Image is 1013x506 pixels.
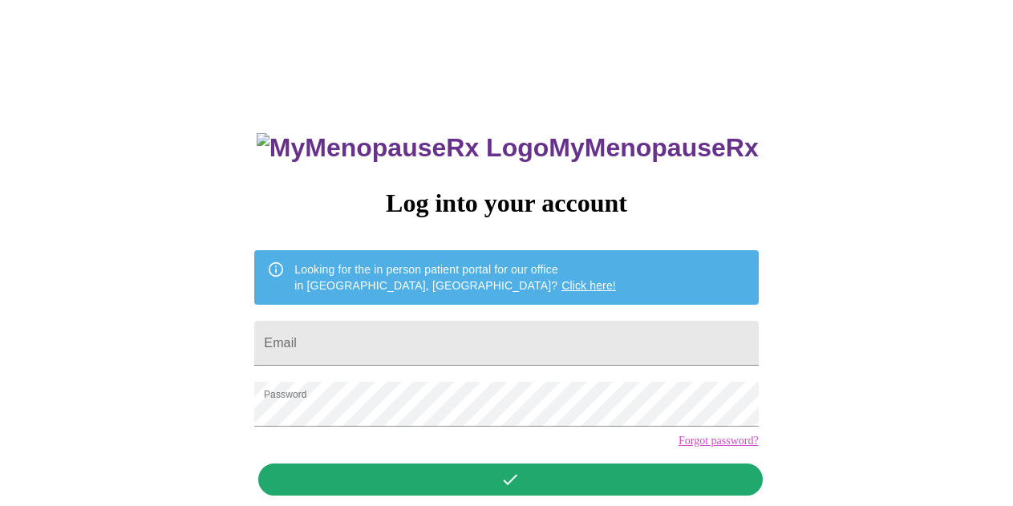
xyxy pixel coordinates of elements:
div: Looking for the in person patient portal for our office in [GEOGRAPHIC_DATA], [GEOGRAPHIC_DATA]? [294,255,616,300]
img: MyMenopauseRx Logo [257,133,549,163]
h3: MyMenopauseRx [257,133,759,163]
a: Forgot password? [679,435,759,447]
a: Click here! [561,279,616,292]
h3: Log into your account [254,188,758,218]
